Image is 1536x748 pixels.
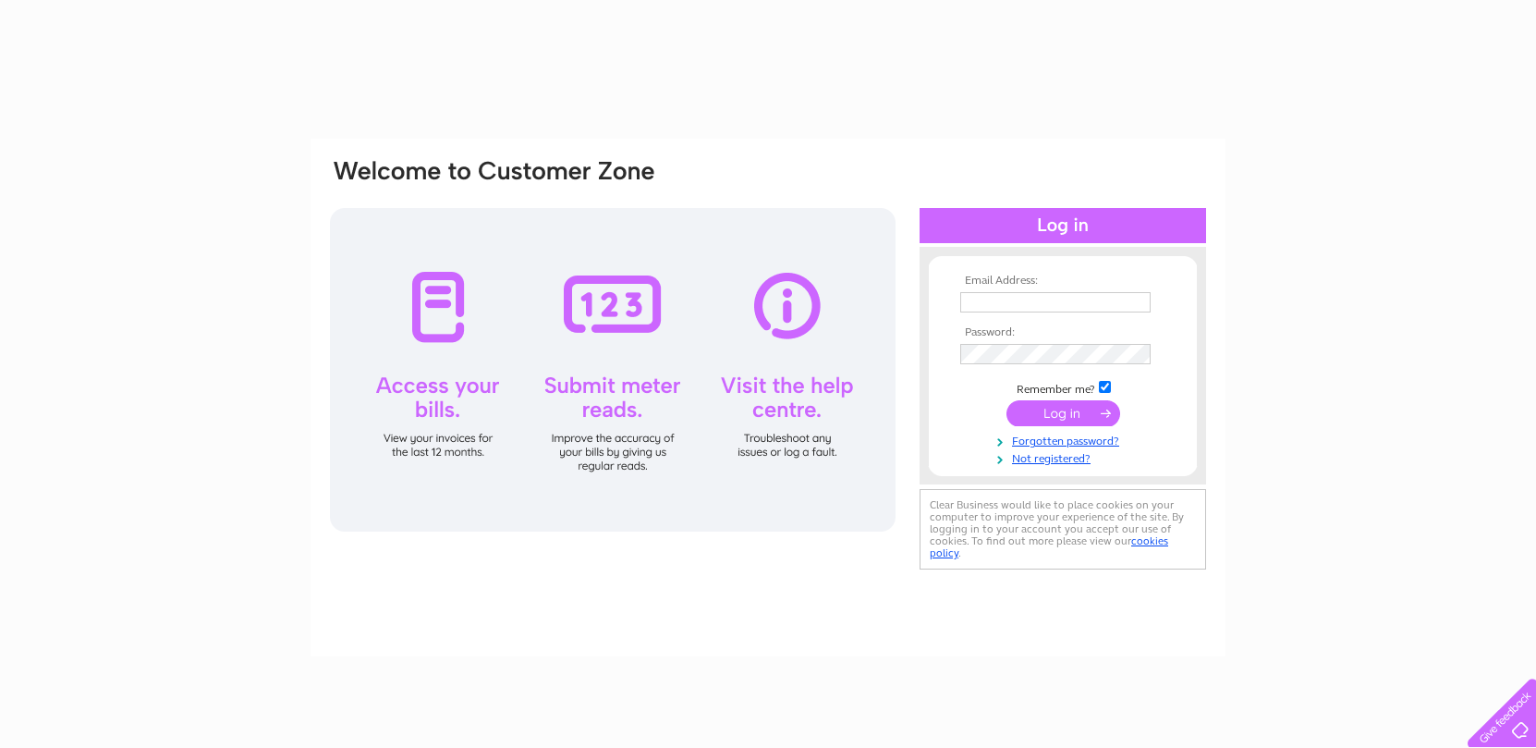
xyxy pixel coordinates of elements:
a: Forgotten password? [960,431,1170,448]
a: cookies policy [930,534,1168,559]
th: Email Address: [956,275,1170,288]
img: npw-badge-icon-locked.svg [1129,347,1144,362]
div: Clear Business would like to place cookies on your computer to improve your experience of the sit... [920,489,1206,570]
input: Submit [1006,400,1120,426]
img: npw-badge-icon-locked.svg [1129,295,1144,310]
th: Password: [956,326,1170,339]
a: Not registered? [960,448,1170,466]
td: Remember me? [956,378,1170,397]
